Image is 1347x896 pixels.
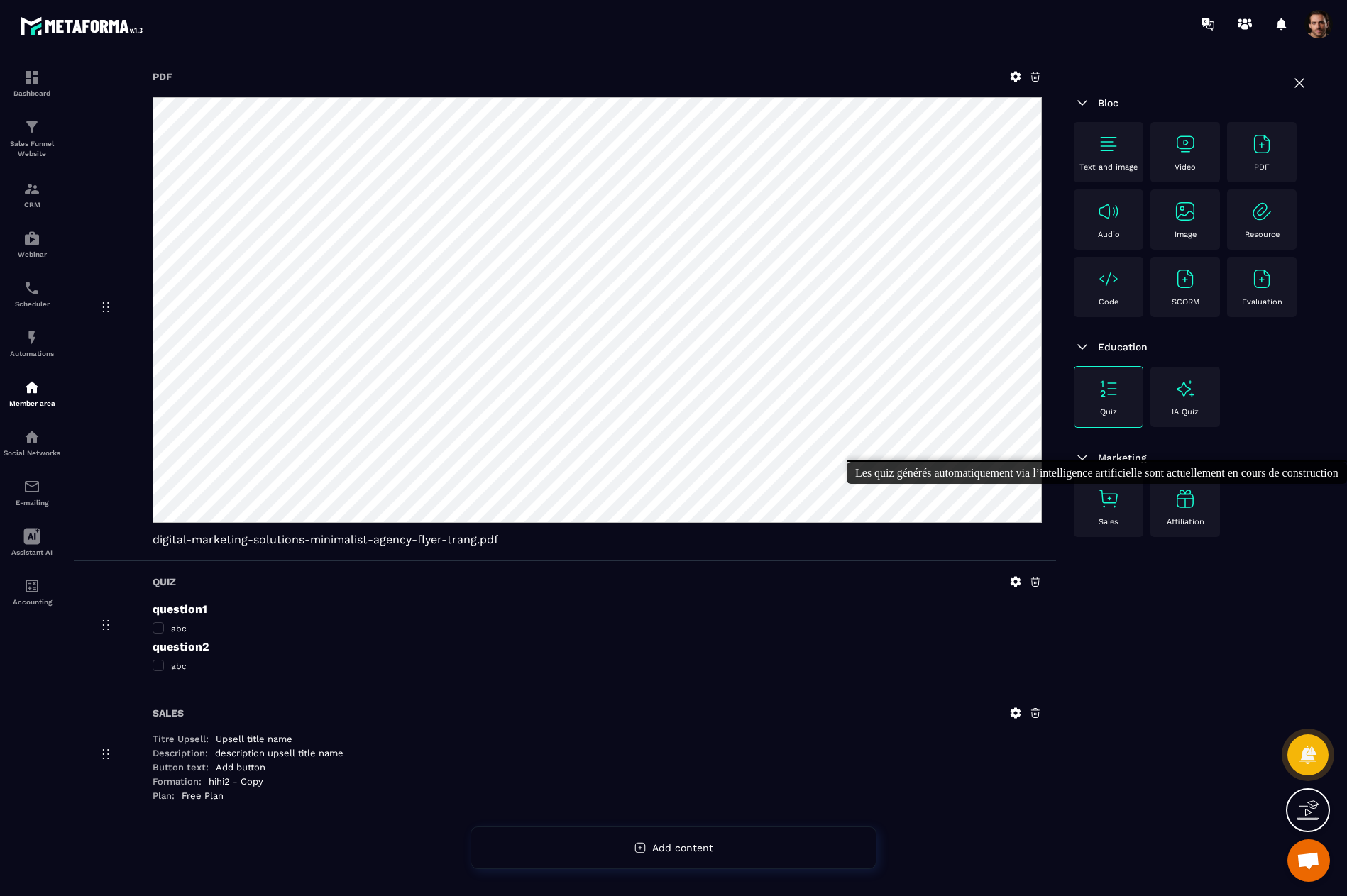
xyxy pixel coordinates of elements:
div: Upsell title name [216,734,292,744]
div: Les quiz générés automatiquement via l’intelligence artificielle sont actuellement en cours de co... [855,467,1338,480]
a: accountantaccountantAccounting [4,567,60,616]
img: text-image [1174,487,1197,510]
img: automations [23,379,40,396]
a: automationsautomationsAutomations [4,319,60,368]
p: Sales Funnel Website [4,139,60,159]
p: Automations [4,350,60,358]
a: automationsautomationsWebinar [4,219,60,269]
p: Code [1099,297,1118,306]
div: description upsell title name [215,748,343,758]
div: Formation: [153,776,202,787]
span: abc [171,624,187,634]
img: email [23,478,40,495]
div: Open chat [1287,839,1330,882]
p: Webinar [4,250,60,258]
img: formation [23,69,40,86]
a: emailemailE-mailing [4,468,60,517]
p: Dashboard [4,89,60,97]
a: social-networksocial-networkSocial Networks [4,418,60,468]
p: CRM [4,201,60,209]
span: Education [1098,341,1148,353]
p: IA Quiz [1172,407,1199,416]
a: formationformationDashboard [4,58,60,108]
img: text-image no-wra [1250,133,1273,155]
p: Resource [1245,230,1280,239]
h5: question2 [153,640,1042,653]
h6: Sales [153,707,184,719]
img: text-image no-wra [1174,267,1197,290]
div: Free Plan [182,790,224,801]
p: Video [1175,162,1196,172]
img: text-image no-wra [1097,377,1120,400]
p: Text and image [1079,162,1138,172]
img: arrow-down [1074,449,1091,466]
p: Image [1175,230,1197,239]
span: Bloc [1098,97,1118,109]
p: Sales [1099,517,1118,526]
p: SCORM [1172,297,1199,306]
span: Add content [652,842,713,853]
p: Quiz [1100,407,1117,416]
p: Evaluation [1242,297,1282,306]
img: automations [23,329,40,346]
img: social-network [23,428,40,446]
img: text-image [1174,377,1197,400]
img: text-image no-wra [1097,200,1120,223]
p: Scheduler [4,300,60,308]
a: schedulerschedulerScheduler [4,269,60,319]
img: text-image no-wra [1097,133,1120,155]
img: scheduler [23,280,40,297]
p: Assistant AI [4,548,60,556]
img: accountant [23,577,40,594]
img: text-image no-wra [1174,133,1197,155]
a: Assistant AI [4,517,60,567]
a: formationformationSales Funnel Website [4,108,60,170]
span: digital-marketing-solutions-minimalist-agency-flyer-trang.pdf [153,533,1042,546]
img: text-image no-wra [1250,267,1273,290]
img: arrow-down [1074,94,1091,111]
p: Member area [4,399,60,407]
img: arrow-down [1074,338,1091,355]
img: logo [20,13,148,39]
span: Marketing [1098,452,1147,463]
p: Audio [1098,230,1120,239]
div: Plan: [153,790,175,801]
div: Description: [153,748,208,758]
p: Accounting [4,598,60,606]
img: text-image no-wra [1097,267,1120,290]
h5: question1 [153,602,1042,616]
a: formationformationCRM [4,170,60,219]
img: automations [23,230,40,247]
p: PDF [1254,162,1270,172]
img: text-image no-wra [1174,200,1197,223]
img: formation [23,118,40,135]
p: Affiliation [1167,517,1204,526]
h6: Quiz [153,576,176,587]
img: text-image no-wra [1097,487,1120,510]
img: formation [23,180,40,197]
img: text-image no-wra [1250,200,1273,223]
div: Add button [216,762,265,773]
div: hihi2 - Copy [209,776,263,787]
p: E-mailing [4,499,60,507]
span: abc [171,661,187,671]
a: automationsautomationsMember area [4,368,60,418]
div: Titre Upsell: [153,734,209,744]
p: Social Networks [4,449,60,457]
div: Button text: [153,762,209,773]
h6: PDF [153,71,172,82]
